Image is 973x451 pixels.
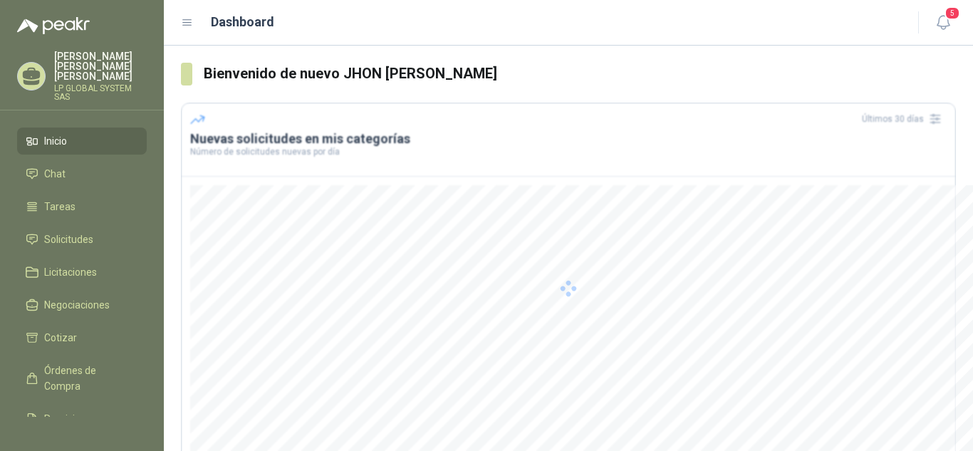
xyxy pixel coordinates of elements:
h3: Bienvenido de nuevo JHON [PERSON_NAME] [204,63,956,85]
span: 5 [945,6,960,20]
span: Chat [44,166,66,182]
a: Tareas [17,193,147,220]
p: [PERSON_NAME] [PERSON_NAME] [PERSON_NAME] [54,51,147,81]
a: Solicitudes [17,226,147,253]
button: 5 [930,10,956,36]
p: LP GLOBAL SYSTEM SAS [54,84,147,101]
a: Licitaciones [17,259,147,286]
h1: Dashboard [211,12,274,32]
span: Tareas [44,199,76,214]
a: Negociaciones [17,291,147,318]
a: Chat [17,160,147,187]
span: Inicio [44,133,67,149]
span: Solicitudes [44,232,93,247]
a: Cotizar [17,324,147,351]
span: Remisiones [44,411,97,427]
img: Logo peakr [17,17,90,34]
span: Negociaciones [44,297,110,313]
span: Cotizar [44,330,77,346]
span: Licitaciones [44,264,97,280]
a: Inicio [17,128,147,155]
a: Remisiones [17,405,147,432]
span: Órdenes de Compra [44,363,133,394]
a: Órdenes de Compra [17,357,147,400]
